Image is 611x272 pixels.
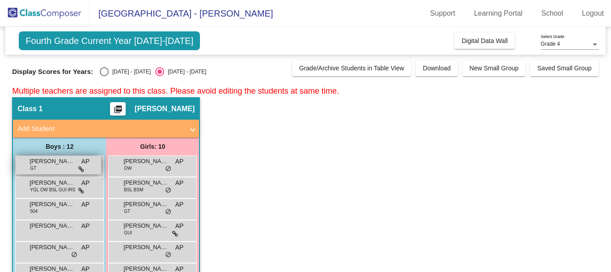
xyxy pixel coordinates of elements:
[462,60,526,76] button: New Small Group
[124,208,130,215] span: GT
[81,221,90,231] span: AP
[109,68,151,76] div: [DATE] - [DATE]
[30,186,75,193] span: YGL OW BSL GUI IRS
[123,221,168,230] span: [PERSON_NAME]
[416,60,458,76] button: Download
[534,6,570,21] a: School
[124,229,132,236] span: GUI
[113,105,123,117] mat-icon: picture_as_pdf
[165,251,171,259] span: do_not_disturb_alt
[123,157,168,166] span: [PERSON_NAME]
[530,60,598,76] button: Saved Small Group
[454,33,515,49] button: Digital Data Wall
[123,200,168,209] span: [PERSON_NAME]
[467,6,530,21] a: Learning Portal
[89,6,273,21] span: [GEOGRAPHIC_DATA] - [PERSON_NAME]
[81,200,90,209] span: AP
[81,157,90,166] span: AP
[12,86,339,95] span: Multiple teachers are assigned to this class. Please avoid editing the students at same time.
[124,186,143,193] span: BSL BSM
[470,65,519,72] span: New Small Group
[541,41,560,47] span: Grade 4
[12,68,93,76] span: Display Scores for Years:
[17,104,42,113] span: Class 1
[81,243,90,252] span: AP
[106,138,199,155] div: Girls: 10
[165,165,171,173] span: do_not_disturb_alt
[165,187,171,194] span: do_not_disturb_alt
[30,243,74,252] span: [PERSON_NAME]
[575,6,611,21] a: Logout
[30,165,36,172] span: GT
[423,65,450,72] span: Download
[30,157,74,166] span: [PERSON_NAME]
[175,157,184,166] span: AP
[30,221,74,230] span: [PERSON_NAME]
[164,68,206,76] div: [DATE] - [DATE]
[123,178,168,187] span: [PERSON_NAME]
[299,65,404,72] span: Grade/Archive Students in Table View
[462,37,508,44] span: Digital Data Wall
[124,165,132,172] span: OW
[292,60,412,76] button: Grade/Archive Students in Table View
[30,178,74,187] span: [PERSON_NAME]
[423,6,462,21] a: Support
[165,208,171,216] span: do_not_disturb_alt
[81,178,90,188] span: AP
[30,200,74,209] span: [PERSON_NAME] [PERSON_NAME]
[100,67,206,76] mat-radio-group: Select an option
[175,200,184,209] span: AP
[537,65,591,72] span: Saved Small Group
[123,243,168,252] span: [PERSON_NAME]
[175,178,184,188] span: AP
[13,138,106,155] div: Boys : 12
[17,124,184,134] mat-panel-title: Add Student
[71,251,77,259] span: do_not_disturb_alt
[110,102,126,116] button: Print Students Details
[30,208,38,215] span: 504
[13,120,199,138] mat-expansion-panel-header: Add Student
[19,31,200,50] span: Fourth Grade Current Year [DATE]-[DATE]
[175,243,184,252] span: AP
[135,104,195,113] span: [PERSON_NAME]
[175,221,184,231] span: AP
